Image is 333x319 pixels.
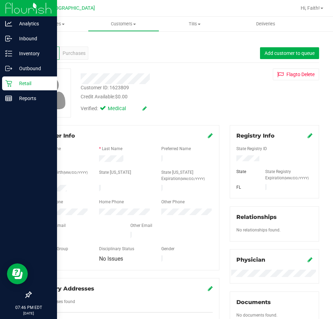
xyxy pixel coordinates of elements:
div: State [231,169,260,175]
span: (MM/DD/YYYY) [284,176,309,180]
label: Preferred Name [161,146,191,152]
label: State Registry ID [236,146,267,152]
p: Inventory [12,49,54,58]
div: Credit Available: [81,93,220,100]
span: Customers [88,21,159,27]
label: No relationships found. [236,227,281,233]
label: Disciplinary Status [99,246,134,252]
label: Gender [161,246,174,252]
label: State [US_STATE] Expiration [161,169,213,182]
span: $0.00 [115,94,128,99]
a: Customers [88,17,159,31]
p: Analytics [12,19,54,28]
button: Flagto Delete [273,68,319,80]
inline-svg: Inventory [5,50,12,57]
iframe: Resource center [7,263,28,284]
label: Last Name [102,146,122,152]
label: Other Email [130,222,152,229]
inline-svg: Reports [5,95,12,102]
p: 07:46 PM EDT [3,304,54,311]
label: Other Phone [161,199,185,205]
span: (MM/DD/YYYY) [63,171,88,174]
p: Outbound [12,64,54,73]
span: [GEOGRAPHIC_DATA] [47,5,95,11]
p: [DATE] [3,311,54,316]
label: State [US_STATE] [99,169,131,175]
label: Home Phone [99,199,124,205]
span: Relationships [236,214,277,220]
span: Purchases [63,50,86,57]
label: State Registry Expiration [265,169,312,181]
label: Date of Birth [40,169,88,175]
div: Customer ID: 1623809 [81,84,129,91]
a: Deliveries [230,17,301,31]
inline-svg: Outbound [5,65,12,72]
inline-svg: Retail [5,80,12,87]
p: Reports [12,94,54,103]
p: Inbound [12,34,54,43]
span: Hi, Faith! [301,5,320,11]
div: FL [231,184,260,190]
span: Deliveries [247,21,285,27]
span: Medical [108,105,136,113]
inline-svg: Inbound [5,35,12,42]
span: Documents [236,299,271,305]
span: Physician [236,256,265,263]
span: Tills [160,21,230,27]
span: Registry Info [236,132,275,139]
span: Add customer to queue [265,50,315,56]
span: No documents found. [236,313,277,318]
a: Tills [159,17,230,31]
p: Retail [12,79,54,88]
div: Verified: [81,105,147,113]
span: Delivery Addresses [37,285,94,292]
span: No Issues [99,255,123,262]
button: Add customer to queue [260,47,319,59]
span: (MM/DD/YYYY) [180,177,205,181]
inline-svg: Analytics [5,20,12,27]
